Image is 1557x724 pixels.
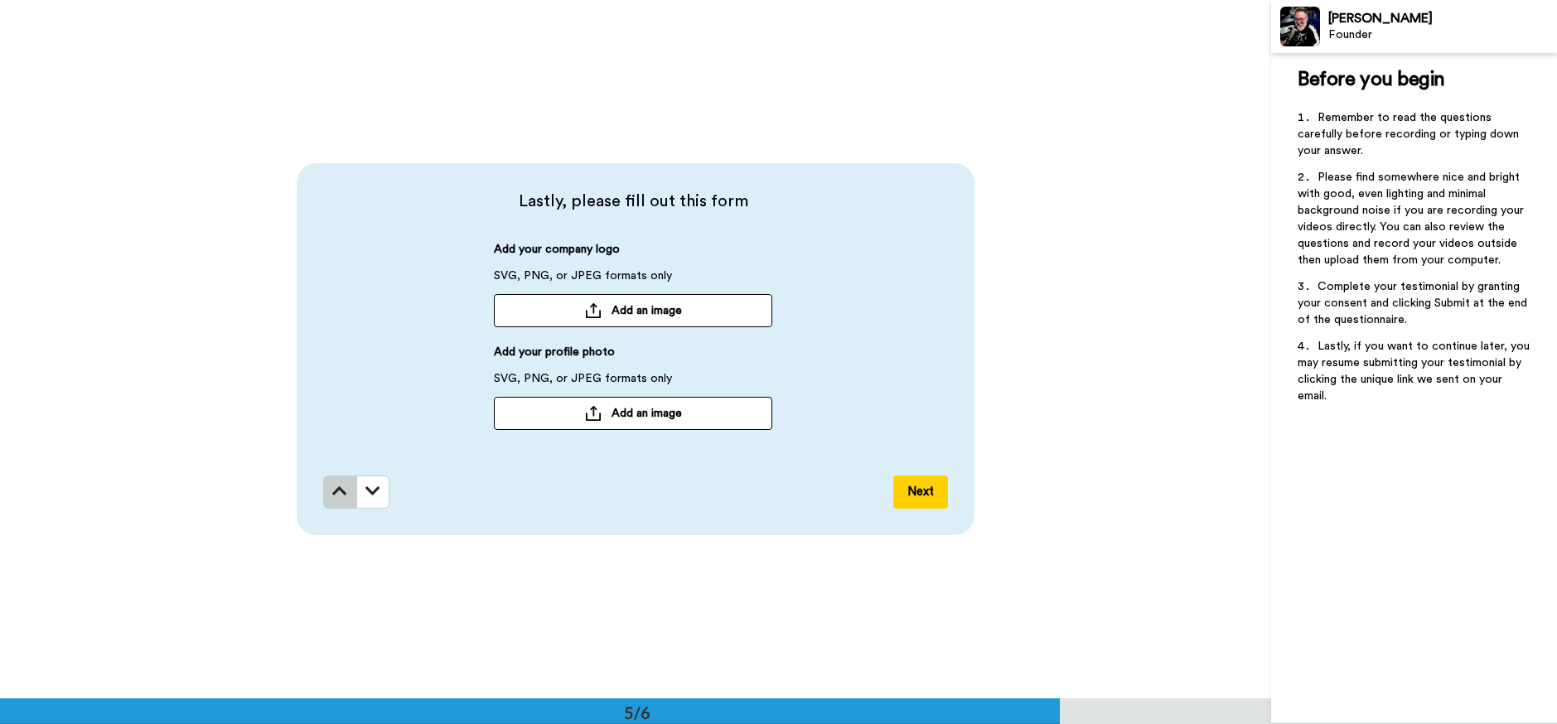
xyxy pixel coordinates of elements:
[494,294,772,327] button: Add an image
[494,344,615,370] span: Add your profile photo
[1328,11,1556,27] div: [PERSON_NAME]
[612,405,682,422] span: Add an image
[494,268,672,294] span: SVG, PNG, or JPEG formats only
[893,475,948,509] button: Next
[494,241,620,268] span: Add your company logo
[597,701,677,724] div: 5/6
[1298,281,1530,326] span: Complete your testimonial by granting your consent and clicking Submit at the end of the question...
[1298,112,1522,157] span: Remember to read the questions carefully before recording or typing down your answer.
[612,302,682,319] span: Add an image
[494,370,672,397] span: SVG, PNG, or JPEG formats only
[1298,70,1444,89] span: Before you begin
[1328,28,1556,42] div: Founder
[323,190,943,213] span: Lastly, please fill out this form
[494,397,772,430] button: Add an image
[1298,340,1533,402] span: Lastly, if you want to continue later, you may resume submitting your testimonial by clicking the...
[1280,7,1320,46] img: Profile Image
[1298,171,1527,266] span: Please find somewhere nice and bright with good, even lighting and minimal background noise if yo...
